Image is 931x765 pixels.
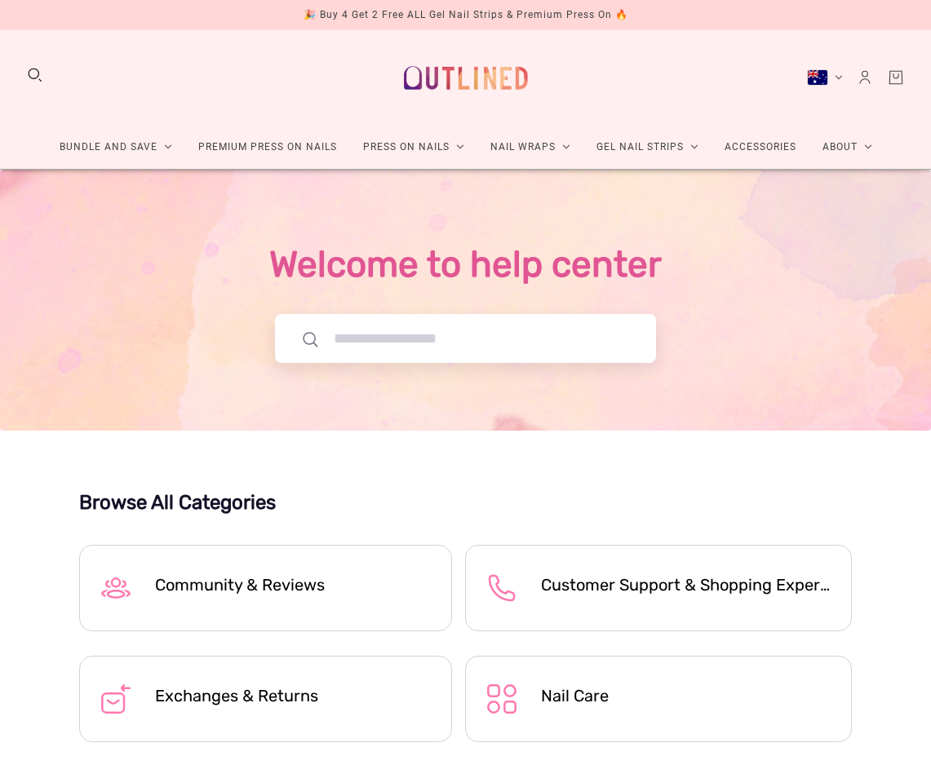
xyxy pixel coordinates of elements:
a: Accessories [712,126,809,169]
a: Customer Support & Shopping Experience [465,545,852,631]
div: Browse All Categories [79,488,852,517]
button: Australia [807,69,843,86]
a: Press On Nails [350,126,477,169]
a: Outlined [394,43,538,113]
div: Welcome to help center [269,237,662,291]
div: Customer Support & Shopping Experience [541,575,831,595]
a: Gel Nail Strips [583,126,712,169]
a: Nail Care [465,656,852,742]
a: Bundle and Save [47,126,185,169]
div: Community & Reviews [155,575,432,595]
div: 🎉 Buy 4 Get 2 Free ALL Gel Nail Strips & Premium Press On 🔥 [304,7,628,24]
a: Community & Reviews [79,545,466,631]
div: Nail Care [541,686,831,705]
a: Nail Wraps [477,126,583,169]
a: About [809,126,885,169]
a: Cart [887,69,905,86]
button: Search [26,66,44,84]
div: Exchanges & Returns [155,686,432,705]
a: Account [856,69,874,86]
a: Premium Press On Nails [185,126,350,169]
a: Exchanges & Returns [79,656,466,742]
